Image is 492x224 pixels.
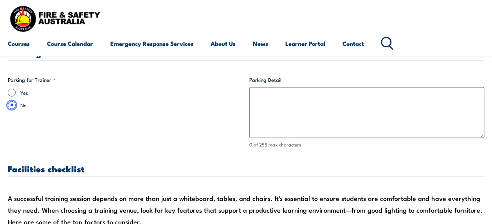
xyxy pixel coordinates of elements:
[20,89,243,96] label: Yes
[285,34,325,53] a: Learner Portal
[249,141,485,148] div: 0 of 255 max characters
[110,34,193,53] a: Emergency Response Services
[8,34,30,53] a: Courses
[20,101,243,109] label: No
[253,34,268,53] a: News
[211,34,236,53] a: About Us
[249,76,485,84] label: Parking Detail
[8,164,484,173] h3: Facilities checklist
[8,48,484,57] h3: Parking information
[47,34,93,53] a: Course Calendar
[8,76,56,84] legend: Parking for Trainer
[342,34,364,53] a: Contact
